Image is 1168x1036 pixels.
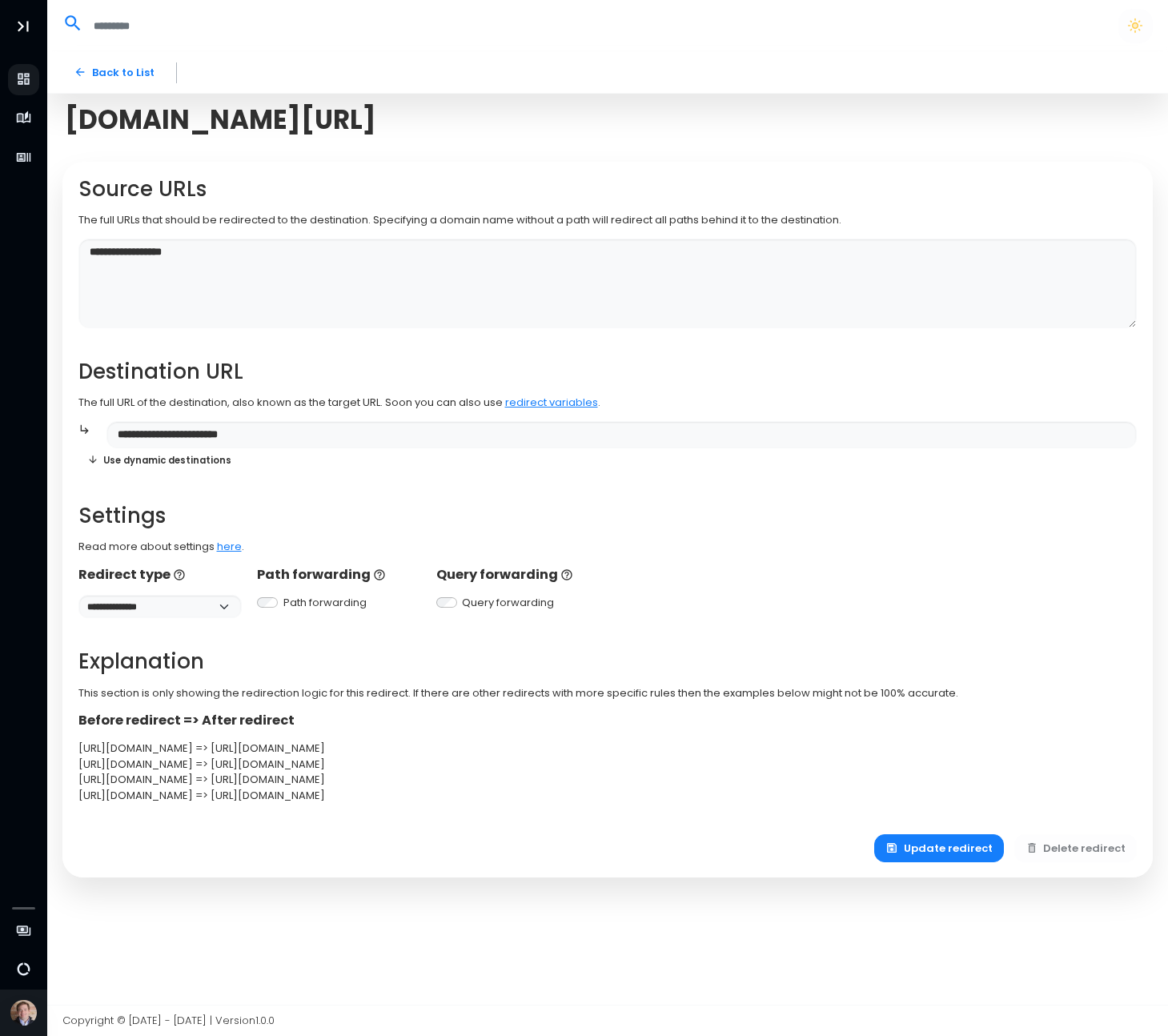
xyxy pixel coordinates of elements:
[65,104,376,135] span: [DOMAIN_NAME][URL]
[62,58,166,86] a: Back to List
[78,565,242,584] p: Redirect type
[78,177,1138,202] h2: Source URLs
[874,834,1004,862] button: Update redirect
[78,539,1138,555] p: Read more about settings .
[78,504,1138,528] h2: Settings
[257,565,420,584] p: Path forwarding
[78,711,1138,730] p: Before redirect => After redirect
[78,359,1138,384] h2: Destination URL
[78,772,1138,788] div: [URL][DOMAIN_NAME] => [URL][DOMAIN_NAME]
[78,212,1138,228] p: The full URLs that should be redirected to the destination. Specifying a domain name without a pa...
[62,1013,275,1028] span: Copyright © [DATE] - [DATE] | Version 1.0.0
[78,448,241,472] button: Use dynamic destinations
[462,595,554,611] label: Query forwarding
[78,757,1138,773] div: [URL][DOMAIN_NAME] => [URL][DOMAIN_NAME]
[505,395,598,410] a: redirect variables
[78,649,1138,674] h2: Explanation
[1014,834,1138,862] button: Delete redirect
[10,1000,37,1026] img: Avatar
[283,595,367,611] label: Path forwarding
[8,11,38,42] button: Toggle Aside
[78,788,1138,804] div: [URL][DOMAIN_NAME] => [URL][DOMAIN_NAME]
[78,395,1138,411] p: The full URL of the destination, also known as the target URL. Soon you can also use .
[436,565,600,584] p: Query forwarding
[217,539,242,554] a: here
[78,685,1138,701] p: This section is only showing the redirection logic for this redirect. If there are other redirect...
[78,741,1138,757] div: [URL][DOMAIN_NAME] => [URL][DOMAIN_NAME]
